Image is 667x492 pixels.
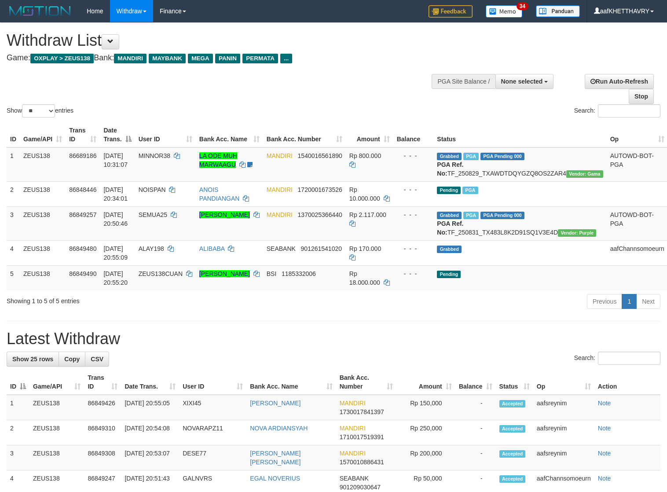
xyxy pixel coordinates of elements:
span: Copy 1570010886431 to clipboard [340,459,384,466]
span: Vendor URL: https://trx31.1velocity.biz [566,170,603,178]
td: aafsreynim [533,395,594,420]
span: 86849480 [69,245,96,252]
span: Marked by aafsreyleap [462,187,478,194]
span: Copy 1710017519391 to clipboard [340,433,384,441]
a: Note [598,425,611,432]
span: Accepted [499,425,526,433]
span: Rp 170.000 [349,245,381,252]
a: 1 [622,294,637,309]
span: Rp 800.000 [349,152,381,159]
th: ID: activate to sort column descending [7,370,29,395]
td: ZEUS138 [29,395,84,420]
a: Copy [59,352,85,367]
h1: Withdraw List [7,32,436,49]
span: Copy 1720001673526 to clipboard [298,186,342,193]
td: ZEUS138 [29,445,84,470]
th: Bank Acc. Name: activate to sort column ascending [196,122,263,147]
span: [DATE] 20:34:01 [103,186,128,202]
span: Pending [437,271,461,278]
td: TF_250829_TXAWDTDQYGZQ8OS2ZAR4 [433,147,606,182]
label: Show entries [7,104,73,117]
th: Amount: activate to sort column ascending [346,122,393,147]
th: Status: activate to sort column ascending [496,370,533,395]
span: PANIN [215,54,240,63]
td: TF_250831_TX483L8K2D91SQ1V3E4D [433,206,606,240]
td: 2 [7,181,20,206]
span: Copy 1370025366440 to clipboard [298,211,342,218]
span: Marked by aafsreyleap [463,212,479,219]
th: Bank Acc. Number: activate to sort column ascending [263,122,346,147]
span: NOISPAN [139,186,166,193]
span: Rp 2.117.000 [349,211,386,218]
span: PGA Pending [480,153,524,160]
th: Game/API: activate to sort column ascending [20,122,66,147]
span: ... [280,54,292,63]
a: Note [598,400,611,407]
a: ALIBABA [199,245,225,252]
span: Copy 1540016561890 to clipboard [298,152,342,159]
span: MANDIRI [340,400,366,407]
a: Next [636,294,660,309]
td: XIXI45 [179,395,246,420]
td: Rp 200,000 [396,445,455,470]
span: ZEUS138CUAN [139,270,183,277]
a: Show 25 rows [7,352,59,367]
td: 1 [7,147,20,182]
span: MANDIRI [114,54,147,63]
td: ZEUS138 [20,265,66,290]
img: Feedback.jpg [429,5,473,18]
div: - - - [397,210,430,219]
span: [DATE] 20:55:20 [103,270,128,286]
div: - - - [397,244,430,253]
td: 2 [7,420,29,445]
a: Note [598,475,611,482]
span: None selected [501,78,543,85]
a: [PERSON_NAME] [199,211,250,218]
input: Search: [598,104,660,117]
td: aafsreynim [533,420,594,445]
th: ID [7,122,20,147]
span: Accepted [499,400,526,408]
span: MEGA [188,54,213,63]
span: SEABANK [267,245,296,252]
th: User ID: activate to sort column ascending [135,122,196,147]
span: [DATE] 20:50:46 [103,211,128,227]
a: CSV [85,352,109,367]
td: 86849308 [84,445,121,470]
span: BSI [267,270,277,277]
th: Status [433,122,606,147]
th: Date Trans.: activate to sort column descending [100,122,135,147]
span: Copy 1730017841397 to clipboard [340,408,384,415]
td: ZEUS138 [20,147,66,182]
span: Copy 901261541020 to clipboard [301,245,342,252]
td: ZEUS138 [20,181,66,206]
span: Copy 901209030647 to clipboard [340,484,381,491]
th: Action [594,370,660,395]
th: Op: activate to sort column ascending [533,370,594,395]
span: 34 [517,2,528,10]
td: [DATE] 20:55:05 [121,395,179,420]
td: 4 [7,240,20,265]
td: [DATE] 20:54:08 [121,420,179,445]
td: - [455,395,496,420]
th: Trans ID: activate to sort column ascending [66,122,100,147]
span: MANDIRI [267,186,293,193]
img: Button%20Memo.svg [486,5,523,18]
b: PGA Ref. No: [437,161,463,177]
label: Search: [574,104,660,117]
div: - - - [397,185,430,194]
a: Previous [587,294,622,309]
td: 5 [7,265,20,290]
td: 86849426 [84,395,121,420]
h4: Game: Bank: [7,54,436,62]
span: Grabbed [437,153,462,160]
span: ALAY198 [139,245,164,252]
td: ZEUS138 [29,420,84,445]
span: MANDIRI [340,450,366,457]
a: [PERSON_NAME] [250,400,301,407]
td: aafsreynim [533,445,594,470]
label: Search: [574,352,660,365]
a: EGAL NOVERIUS [250,475,300,482]
select: Showentries [22,104,55,117]
span: PERMATA [242,54,278,63]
